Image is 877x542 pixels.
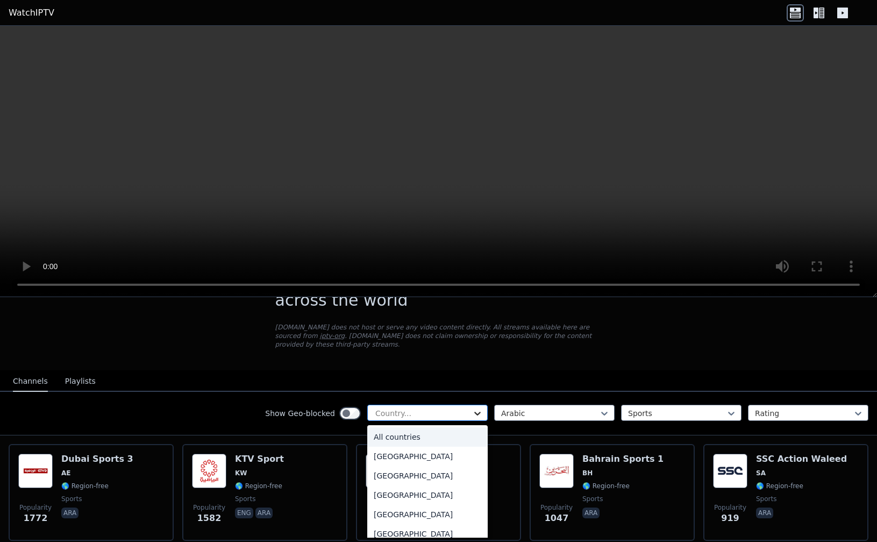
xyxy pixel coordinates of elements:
[582,469,593,477] span: BH
[756,482,803,490] span: 🌎 Region-free
[61,469,70,477] span: AE
[19,503,52,512] span: Popularity
[65,371,96,392] button: Playlists
[265,408,335,419] label: Show Geo-blocked
[367,503,399,512] span: Popularity
[235,495,255,503] span: sports
[235,454,284,464] h6: KTV Sport
[539,454,574,488] img: Bahrain Sports 1
[235,482,282,490] span: 🌎 Region-free
[61,495,82,503] span: sports
[582,482,630,490] span: 🌎 Region-free
[582,508,600,518] p: ara
[582,495,603,503] span: sports
[61,508,79,518] p: ara
[545,512,569,525] span: 1047
[24,512,48,525] span: 1772
[320,332,345,340] a: iptv-org
[235,508,253,518] p: eng
[540,503,573,512] span: Popularity
[61,454,133,464] h6: Dubai Sports 3
[61,482,109,490] span: 🌎 Region-free
[367,447,488,466] div: [GEOGRAPHIC_DATA]
[193,503,225,512] span: Popularity
[9,6,54,19] a: WatchIPTV
[756,469,766,477] span: SA
[255,508,273,518] p: ara
[197,512,222,525] span: 1582
[367,466,488,485] div: [GEOGRAPHIC_DATA]
[367,485,488,505] div: [GEOGRAPHIC_DATA]
[13,371,48,392] button: Channels
[713,454,747,488] img: SSC Action Waleed
[192,454,226,488] img: KTV Sport
[721,512,739,525] span: 919
[714,503,746,512] span: Popularity
[756,454,847,464] h6: SSC Action Waleed
[756,508,773,518] p: ara
[235,469,247,477] span: KW
[18,454,53,488] img: Dubai Sports 3
[366,454,400,488] img: Dubai Sports 2
[367,427,488,447] div: All countries
[582,454,664,464] h6: Bahrain Sports 1
[756,495,776,503] span: sports
[275,323,602,349] p: [DOMAIN_NAME] does not host or serve any video content directly. All streams available here are s...
[367,505,488,524] div: [GEOGRAPHIC_DATA]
